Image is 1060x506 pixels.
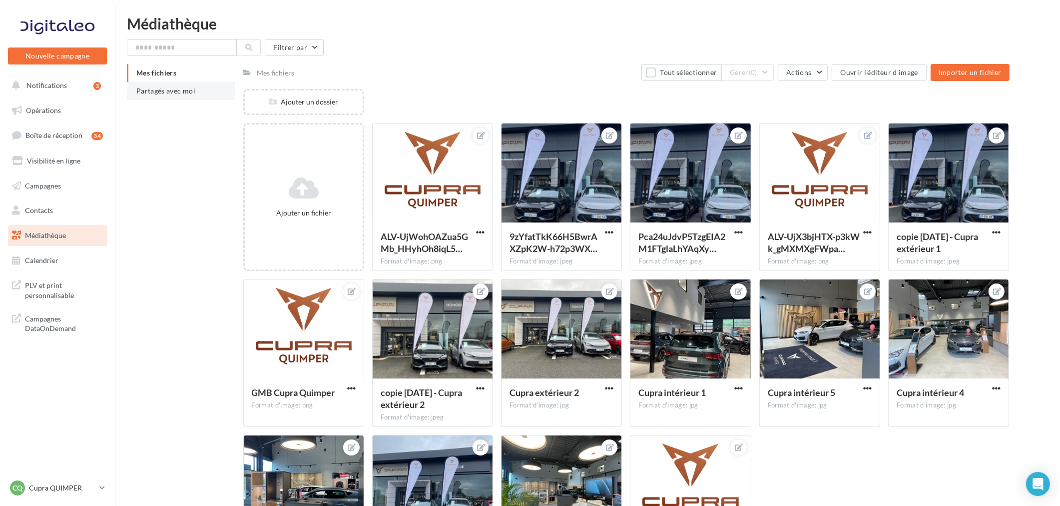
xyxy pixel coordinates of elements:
[6,100,109,121] a: Opérations
[832,64,926,81] button: Ouvrir l'éditeur d'image
[136,86,195,95] span: Partagés avec moi
[25,131,82,139] span: Boîte de réception
[29,483,95,493] p: Cupra QUIMPER
[778,64,828,81] button: Actions
[27,156,80,165] span: Visibilité en ligne
[6,225,109,246] a: Médiathèque
[12,483,22,493] span: CQ
[897,257,1001,266] div: Format d'image: jpeg
[768,231,860,254] span: ALV-UjX3bjHTX-p3kWk_gMXMXgFWpa9qryonqxdmF4BdrfGx7Z5QoPPn
[6,250,109,271] a: Calendrier
[91,132,103,140] div: 34
[931,64,1010,81] button: Importer un fichier
[8,478,107,497] a: CQ Cupra QUIMPER
[641,64,721,81] button: Tout sélectionner
[638,257,742,266] div: Format d'image: jpeg
[93,82,101,90] div: 3
[1026,472,1050,496] div: Open Intercom Messenger
[638,231,725,254] span: Pca24uJdvP5TzgEIA2M1FTglaLhYAqXyAk4ff5QpJwNe2bN64WNnHoheKXW56ZTBlRX90Vqtr7kzEBo3Mw=s0
[6,200,109,221] a: Contacts
[381,231,468,254] span: ALV-UjWohOAZua5GMb_HHyhOh8iqL5N5ZIL9Idc5cgScbeq8lerLy40S
[6,308,109,337] a: Campagnes DataOnDemand
[6,150,109,171] a: Visibilité en ligne
[25,181,61,189] span: Campagnes
[252,401,356,410] div: Format d'image: png
[257,68,295,78] div: Mes fichiers
[768,401,872,410] div: Format d'image: jpg
[381,413,485,422] div: Format d'image: jpeg
[8,47,107,64] button: Nouvelle campagne
[768,387,835,398] span: Cupra intérieur 5
[26,81,67,89] span: Notifications
[6,75,105,96] button: Notifications 3
[25,206,53,214] span: Contacts
[25,231,66,239] span: Médiathèque
[510,387,579,398] span: Cupra extérieur 2
[510,257,613,266] div: Format d'image: jpeg
[768,257,872,266] div: Format d'image: png
[897,231,978,254] span: copie 08-07-2025 - Cupra extérieur 1
[638,401,742,410] div: Format d'image: jpg
[6,274,109,304] a: PLV et print personnalisable
[136,68,176,77] span: Mes fichiers
[25,256,58,264] span: Calendrier
[897,387,964,398] span: Cupra intérieur 4
[510,231,597,254] span: 9zYfatTkK66H5BwrAXZpK2W-h72p3WXK-gu7WmuZuo7NK1Pkk62n7oilGZRES79rXbafMZX89kxNMhs8ZA=s0
[897,401,1001,410] div: Format d'image: jpg
[6,124,109,146] a: Boîte de réception34
[265,39,324,56] button: Filtrer par
[939,68,1002,76] span: Importer un fichier
[26,106,61,114] span: Opérations
[381,257,485,266] div: Format d'image: png
[25,278,103,300] span: PLV et print personnalisable
[249,208,359,218] div: Ajouter un fichier
[245,97,363,107] div: Ajouter un dossier
[6,175,109,196] a: Campagnes
[25,312,103,333] span: Campagnes DataOnDemand
[749,68,757,76] span: (0)
[786,68,811,76] span: Actions
[127,16,1048,31] div: Médiathèque
[252,387,335,398] span: GMB Cupra Quimper
[638,387,706,398] span: Cupra intérieur 1
[381,387,462,410] span: copie 02-07-2025 - Cupra extérieur 2
[721,64,774,81] button: Gérer(0)
[510,401,613,410] div: Format d'image: jpg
